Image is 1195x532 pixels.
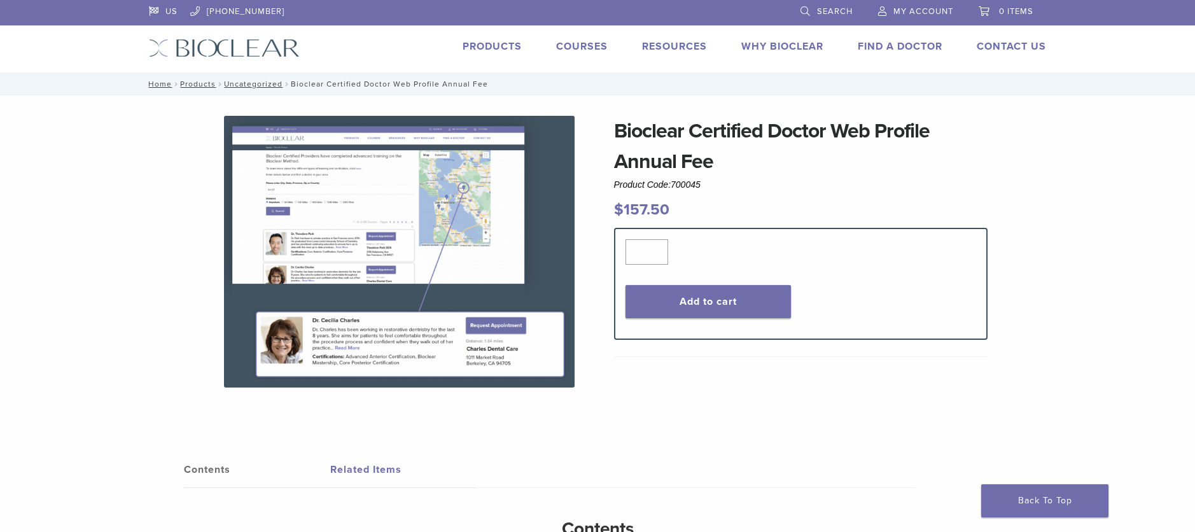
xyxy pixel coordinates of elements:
span: / [172,81,180,87]
a: Why Bioclear [741,40,823,53]
nav: Bioclear Certified Doctor Web Profile Annual Fee [139,73,1056,95]
a: Uncategorized [224,80,283,88]
a: Resources [642,40,707,53]
img: Bioclear [149,39,300,57]
a: Products [180,80,216,88]
a: Home [144,80,172,88]
a: Contents [184,452,330,487]
a: Contact Us [977,40,1046,53]
span: 0 items [999,6,1033,17]
span: Search [817,6,853,17]
a: Back To Top [981,484,1108,517]
span: / [283,81,291,87]
span: 700045 [671,179,701,190]
a: Courses [556,40,608,53]
a: Find A Doctor [858,40,942,53]
button: Add to cart [625,285,792,318]
span: My Account [893,6,953,17]
a: Products [463,40,522,53]
img: Screenshot 2023-01-11 at 4.32.30 PM [224,116,575,388]
h1: Bioclear Certified Doctor Web Profile Annual Fee [614,116,988,177]
a: Related Items [330,452,477,487]
span: / [216,81,224,87]
span: $ [614,200,624,219]
span: Product Code: [614,179,701,190]
bdi: 157.50 [614,200,669,219]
